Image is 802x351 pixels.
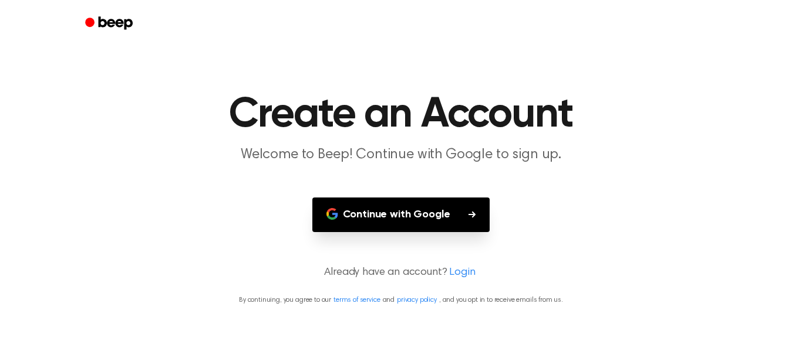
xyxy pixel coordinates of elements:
[14,265,788,281] p: Already have an account?
[449,265,475,281] a: Login
[100,94,702,136] h1: Create an Account
[312,197,490,232] button: Continue with Google
[77,12,143,35] a: Beep
[176,145,626,165] p: Welcome to Beep! Continue with Google to sign up.
[333,297,380,304] a: terms of service
[397,297,437,304] a: privacy policy
[14,295,788,305] p: By continuing, you agree to our and , and you opt in to receive emails from us.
